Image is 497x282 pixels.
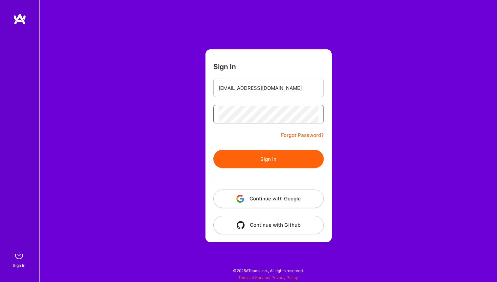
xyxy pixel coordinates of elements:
[12,249,26,262] img: sign in
[14,249,26,269] a: sign inSign In
[238,275,298,280] span: |
[213,216,324,234] button: Continue with Github
[281,131,324,139] a: Forgot Password?
[13,13,26,25] img: logo
[238,275,269,280] a: Terms of Service
[213,150,324,168] button: Sign In
[219,80,319,96] input: Email...
[237,221,245,229] img: icon
[236,195,244,203] img: icon
[213,63,236,71] h3: Sign In
[13,262,25,269] div: Sign In
[213,190,324,208] button: Continue with Google
[39,262,497,279] div: © 2025 ATeams Inc., All rights reserved.
[272,275,298,280] a: Privacy Policy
